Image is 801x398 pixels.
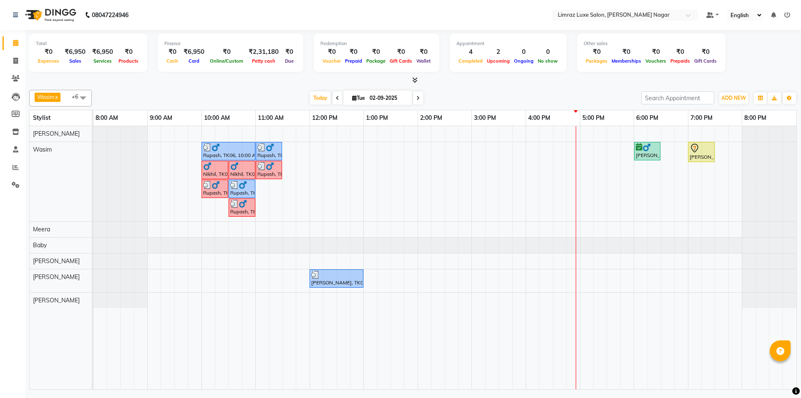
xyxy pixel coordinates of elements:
div: ₹0 [320,47,343,57]
span: +6 [72,93,85,100]
span: Packages [584,58,610,64]
div: ₹2,31,180 [245,47,282,57]
span: Prepaids [668,58,692,64]
a: 6:00 PM [634,112,660,124]
div: Rupash, TK06, 10:30 AM-11:00 AM, Styling - [PERSON_NAME] Trim [229,200,254,215]
span: [PERSON_NAME] [33,297,80,304]
div: ₹6,950 [180,47,208,57]
a: 10:00 AM [202,112,232,124]
a: 1:00 PM [364,112,390,124]
a: 12:00 PM [310,112,340,124]
div: 0 [536,47,560,57]
div: Rupash, TK05, 10:30 AM-11:00 AM, Styling - [PERSON_NAME] Trim [229,181,254,197]
span: Sales [67,58,83,64]
span: Ongoing [512,58,536,64]
span: [PERSON_NAME] [33,130,80,137]
div: ₹0 [116,47,141,57]
span: Upcoming [485,58,512,64]
span: Online/Custom [208,58,245,64]
div: Finance [164,40,297,47]
span: Gift Cards [388,58,414,64]
span: Memberships [610,58,643,64]
div: 0 [512,47,536,57]
img: logo [21,3,78,27]
div: Other sales [584,40,719,47]
div: ₹0 [668,47,692,57]
a: 4:00 PM [526,112,552,124]
input: Search Appointment [641,91,714,104]
div: Nikhil, TK01, 10:30 AM-11:00 AM, Styling - Loreal H.W & Blow Dry (Men) [229,162,254,178]
span: Voucher [320,58,343,64]
span: Services [91,58,114,64]
a: 2:00 PM [418,112,444,124]
div: ₹0 [414,47,433,57]
div: 4 [456,47,485,57]
span: Expenses [36,58,61,64]
div: 2 [485,47,512,57]
span: No show [536,58,560,64]
div: Rupash, TK06, 10:00 AM-11:00 AM, Styling - Top (Men),Facials - Revitalising Facial(All Skin Types... [202,143,254,159]
div: ₹0 [692,47,719,57]
div: ₹0 [643,47,668,57]
div: ₹0 [364,47,388,57]
div: Rupash, TK06, 11:00 AM-11:30 AM, Vip Facials - Advanced Hydra-Glow Facial [257,162,281,178]
span: Due [283,58,296,64]
div: ₹0 [584,47,610,57]
div: ₹0 [343,47,364,57]
span: Vouchers [643,58,668,64]
div: ₹0 [610,47,643,57]
div: Rupash, TK05, 11:00 AM-11:30 AM, Vip Facials - Advanced Hydra-Glow Facial [257,143,281,159]
a: 11:00 AM [256,112,286,124]
div: Nikhil, TK01, 10:00 AM-10:30 AM, Detan - Face & Neck [202,162,227,178]
span: [PERSON_NAME] [33,273,80,281]
div: [PERSON_NAME], TK03, 07:00 PM-07:30 PM, Styling - Kids Cut(Below 5 Yrs) (Men) [689,143,714,161]
div: ₹0 [282,47,297,57]
div: ₹0 [36,47,61,57]
div: Rupash, TK05, 10:00 AM-10:30 AM, Styling - Top (Men) [202,181,227,197]
span: ADD NEW [721,95,746,101]
span: Petty cash [250,58,277,64]
div: ₹0 [388,47,414,57]
a: x [54,94,58,100]
a: 5:00 PM [580,112,607,124]
span: Prepaid [343,58,364,64]
span: Products [116,58,141,64]
span: Baby [33,241,47,249]
b: 08047224946 [92,3,128,27]
div: [PERSON_NAME], TK04, 06:00 PM-06:30 PM, Vip Facials - Advanced Hydra-Glow Facial [635,143,660,159]
div: ₹6,950 [89,47,116,57]
span: Wallet [414,58,433,64]
span: Tue [350,95,367,101]
span: Gift Cards [692,58,719,64]
span: Today [310,91,331,104]
span: Stylist [33,114,50,122]
div: Appointment [456,40,560,47]
span: Cash [164,58,180,64]
a: 3:00 PM [472,112,498,124]
a: 8:00 AM [93,112,120,124]
button: ADD NEW [719,92,748,104]
span: Completed [456,58,485,64]
div: ₹0 [208,47,245,57]
div: Redemption [320,40,433,47]
span: Wasim [33,146,52,153]
span: Card [186,58,202,64]
span: [PERSON_NAME] [33,257,80,265]
input: 2025-09-02 [367,92,409,104]
a: 9:00 AM [148,112,174,124]
span: Wasim [37,94,54,100]
div: [PERSON_NAME], TK02, 12:00 PM-01:00 PM, Pedicure - Crystal Jelly Spa (₹1000),Massages - Leg Massa... [310,271,363,286]
span: Meera [33,226,50,233]
div: ₹0 [164,47,180,57]
div: Total [36,40,141,47]
div: ₹6,950 [61,47,89,57]
a: 8:00 PM [742,112,768,124]
a: 7:00 PM [688,112,715,124]
span: Package [364,58,388,64]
